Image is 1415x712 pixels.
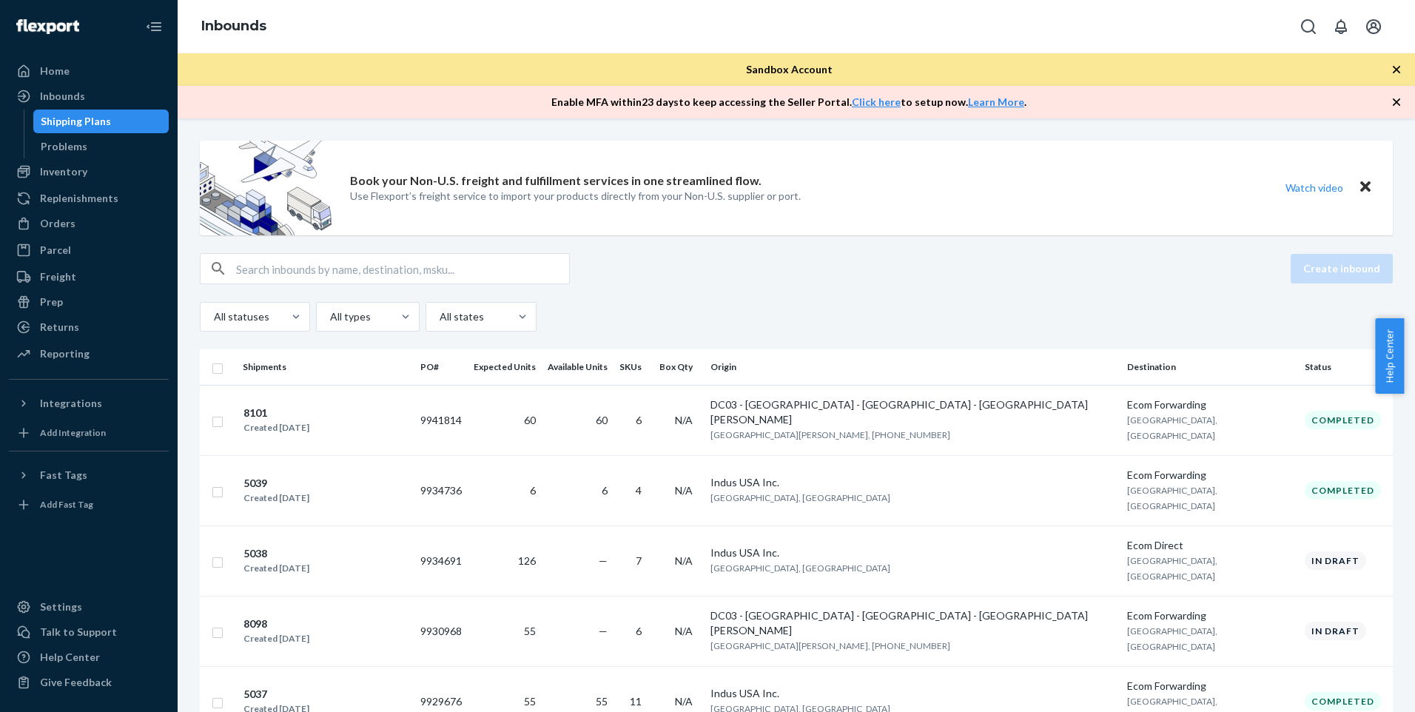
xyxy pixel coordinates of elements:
span: 7 [636,554,642,567]
span: 6 [602,484,608,497]
th: Status [1299,349,1393,385]
a: Shipping Plans [33,110,169,133]
button: Open notifications [1326,12,1356,41]
div: Orders [40,216,75,231]
span: 6 [636,414,642,426]
div: Created [DATE] [243,420,309,435]
div: Help Center [40,650,100,665]
span: N/A [675,414,693,426]
span: N/A [675,695,693,708]
ol: breadcrumbs [189,5,278,48]
button: Create inbound [1291,254,1393,283]
span: 60 [596,414,608,426]
span: Sandbox Account [746,63,833,75]
p: Book your Non-U.S. freight and fulfillment services in one streamlined flow. [350,172,762,189]
span: 4 [636,484,642,497]
a: Inventory [9,160,169,184]
div: Settings [40,600,82,614]
div: Parcel [40,243,71,258]
div: Fast Tags [40,468,87,483]
span: — [599,554,608,567]
a: Orders [9,212,169,235]
div: 5038 [243,546,309,561]
span: [GEOGRAPHIC_DATA], [GEOGRAPHIC_DATA] [1127,625,1217,652]
th: PO# [414,349,468,385]
span: N/A [675,484,693,497]
div: Created [DATE] [243,491,309,506]
div: Ecom Forwarding [1127,608,1293,623]
a: Click here [852,95,901,108]
td: 9930968 [414,596,468,666]
span: 6 [530,484,536,497]
div: DC03 - [GEOGRAPHIC_DATA] - [GEOGRAPHIC_DATA] - [GEOGRAPHIC_DATA][PERSON_NAME] [710,608,1115,638]
th: SKUs [614,349,653,385]
div: Shipping Plans [41,114,111,129]
a: Problems [33,135,169,158]
th: Expected Units [468,349,542,385]
th: Shipments [237,349,414,385]
span: [GEOGRAPHIC_DATA][PERSON_NAME], [PHONE_NUMBER] [710,429,950,440]
a: Parcel [9,238,169,262]
a: Learn More [968,95,1024,108]
span: N/A [675,625,693,637]
span: [GEOGRAPHIC_DATA], [GEOGRAPHIC_DATA] [710,492,890,503]
span: 55 [524,625,536,637]
button: Open account menu [1359,12,1388,41]
div: 8098 [243,617,309,631]
div: 5037 [243,687,309,702]
div: In draft [1305,551,1366,570]
input: Search inbounds by name, destination, msku... [236,254,569,283]
div: Add Fast Tag [40,498,93,511]
td: 9934691 [414,525,468,596]
a: Inbounds [9,84,169,108]
a: Prep [9,290,169,314]
span: [GEOGRAPHIC_DATA], [GEOGRAPHIC_DATA] [710,562,890,574]
span: 60 [524,414,536,426]
div: Prep [40,295,63,309]
button: Talk to Support [9,620,169,644]
a: Settings [9,595,169,619]
iframe: Opens a widget where you can chat to one of our agents [1321,668,1400,705]
div: Inbounds [40,89,85,104]
span: N/A [675,554,693,567]
button: Close [1356,177,1375,198]
div: Indus USA Inc. [710,475,1115,490]
a: Reporting [9,342,169,366]
div: Ecom Forwarding [1127,468,1293,483]
th: Destination [1121,349,1299,385]
div: Ecom Forwarding [1127,679,1293,693]
div: Completed [1305,481,1381,500]
th: Origin [705,349,1121,385]
td: 9941814 [414,385,468,455]
div: Created [DATE] [243,561,309,576]
span: [GEOGRAPHIC_DATA], [GEOGRAPHIC_DATA] [1127,485,1217,511]
span: [GEOGRAPHIC_DATA], [GEOGRAPHIC_DATA] [1127,414,1217,441]
span: [GEOGRAPHIC_DATA], [GEOGRAPHIC_DATA] [1127,555,1217,582]
div: Ecom Forwarding [1127,397,1293,412]
div: Give Feedback [40,675,112,690]
span: [GEOGRAPHIC_DATA][PERSON_NAME], [PHONE_NUMBER] [710,640,950,651]
img: Flexport logo [16,19,79,34]
span: 11 [630,695,642,708]
div: Created [DATE] [243,631,309,646]
input: All states [438,309,440,324]
span: 6 [636,625,642,637]
a: Returns [9,315,169,339]
div: Add Integration [40,426,106,439]
div: Replenishments [40,191,118,206]
button: Open Search Box [1294,12,1323,41]
button: Give Feedback [9,671,169,694]
button: Watch video [1276,177,1353,198]
a: Add Fast Tag [9,493,169,517]
span: — [599,625,608,637]
span: 55 [524,695,536,708]
a: Inbounds [201,18,266,34]
div: Freight [40,269,76,284]
a: Replenishments [9,187,169,210]
input: All statuses [212,309,214,324]
button: Integrations [9,392,169,415]
button: Help Center [1375,318,1404,394]
div: In draft [1305,622,1366,640]
div: Completed [1305,692,1381,711]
